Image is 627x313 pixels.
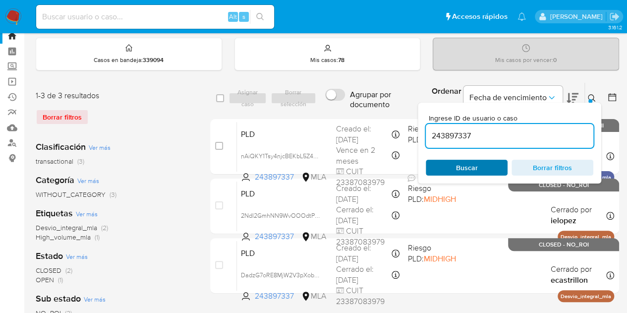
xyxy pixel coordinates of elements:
[608,23,622,31] span: 3.161.2
[242,12,245,21] span: s
[550,12,606,21] p: nicolas.fernandezallen@mercadolibre.com
[452,11,508,22] span: Accesos rápidos
[36,10,274,23] input: Buscar usuario o caso...
[229,12,237,21] span: Alt
[609,11,620,22] a: Salir
[517,12,526,21] a: Notificaciones
[250,10,270,24] button: search-icon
